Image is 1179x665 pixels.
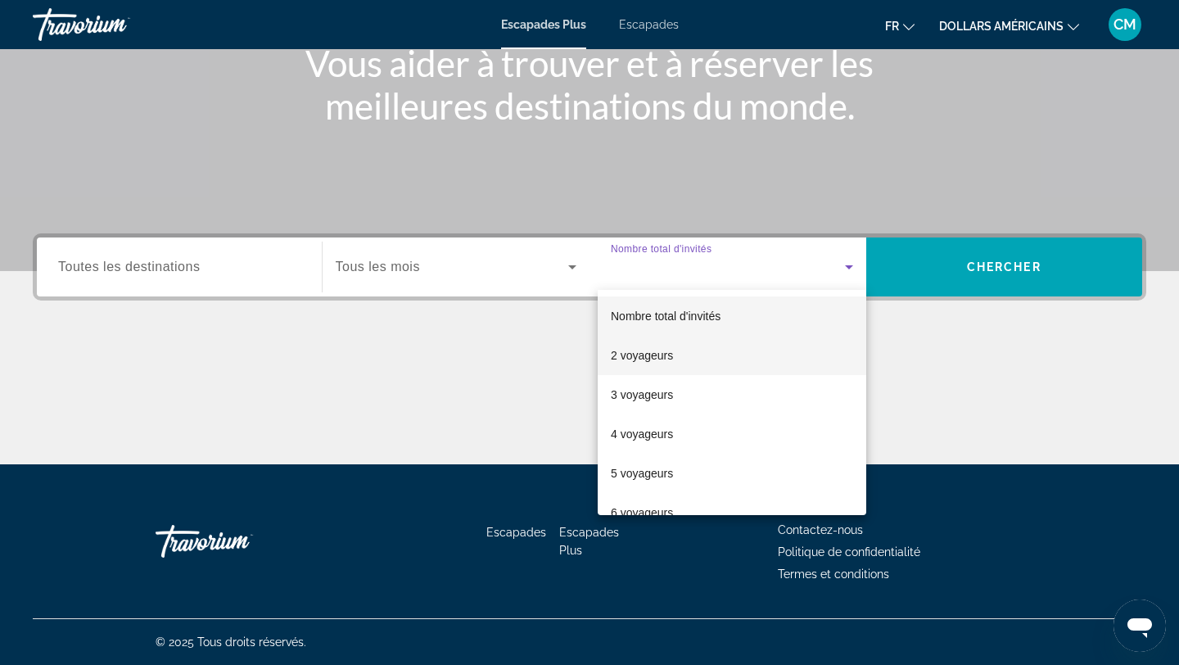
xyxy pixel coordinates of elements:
[611,427,673,441] font: 4 voyageurs
[611,388,673,401] font: 3 voyageurs
[1113,599,1166,652] iframe: Bouton de lancement de la fenêtre de messagerie
[611,349,673,362] font: 2 voyageurs
[611,506,673,519] font: 6 voyageurs
[611,467,673,480] font: 5 voyageurs
[611,310,720,323] font: Nombre total d'invités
